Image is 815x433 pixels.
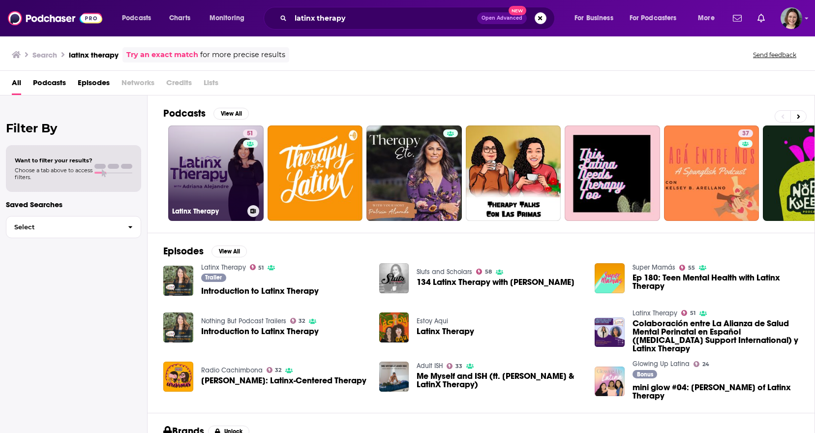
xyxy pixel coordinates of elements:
span: 24 [702,362,709,367]
button: View All [211,246,247,257]
a: 51 [250,264,264,270]
span: Bonus [637,371,653,377]
a: Episodes [78,75,110,95]
span: New [509,6,526,15]
a: Try an exact match [126,49,198,61]
span: Choose a tab above to access filters. [15,167,92,181]
a: 33 [447,363,462,369]
a: 24 [694,361,709,367]
button: open menu [203,10,257,26]
span: Monitoring [210,11,244,25]
h2: Podcasts [163,107,206,120]
a: 32 [267,367,282,373]
a: 134 Latinx Therapy with Adriana Alejandre [417,278,574,286]
a: 51Latinx Therapy [168,125,264,221]
span: 51 [258,266,264,270]
span: Networks [121,75,154,95]
img: Podchaser - Follow, Share and Rate Podcasts [8,9,102,28]
span: 134 Latinx Therapy with [PERSON_NAME] [417,278,574,286]
a: Ep 180: Teen Mental Health with Latinx Therapy [633,274,799,290]
span: 33 [455,364,462,369]
span: For Business [574,11,613,25]
span: Me Myself and ISH (ft. [PERSON_NAME] & LatinX Therapy) [417,372,583,389]
span: Colaboración entre La Alianza de Salud Mental Perinatal en Español ([MEDICAL_DATA] Support Intern... [633,319,799,353]
span: Credits [166,75,192,95]
a: 51 [243,129,257,137]
button: Select [6,216,141,238]
span: 32 [275,368,281,372]
span: For Podcasters [630,11,677,25]
a: 37 [738,129,753,137]
a: Adult ISH [417,362,443,370]
img: Colaboración entre La Alianza de Salud Mental Perinatal en Español (Postpartum Support Internatio... [595,317,625,347]
a: 58 [476,269,492,275]
span: 51 [247,129,253,139]
a: mini glow #04: Adriana Alejandre of Latinx Therapy [633,383,799,400]
a: 37 [664,125,759,221]
a: Nothing But Podcast Trailers [201,317,286,325]
a: Show notifications dropdown [754,10,769,27]
a: Introduction to Latinx Therapy [163,312,193,342]
a: Introduction to Latinx Therapy [201,327,319,336]
span: [PERSON_NAME]: Latinx-Centered Therapy [201,376,366,385]
h3: Latinx Therapy [172,207,243,216]
h3: latinx therapy [69,50,119,60]
a: Charts [163,10,196,26]
button: open menu [623,10,691,26]
button: Send feedback [750,51,799,59]
h3: Search [32,50,57,60]
h2: Episodes [163,245,204,257]
a: Glowing Up Latina [633,360,690,368]
img: Ep 180: Teen Mental Health with Latinx Therapy [595,263,625,293]
a: Podcasts [33,75,66,95]
span: 37 [742,129,749,139]
a: Introduction to Latinx Therapy [201,287,319,295]
p: Saved Searches [6,200,141,209]
img: mini glow #04: Adriana Alejandre of Latinx Therapy [595,367,625,397]
span: for more precise results [200,49,285,61]
span: Want to filter your results? [15,157,92,164]
a: Super Mamás [633,263,675,272]
button: open menu [691,10,727,26]
a: Me Myself and ISH (ft. Demetrius Harmon & LatinX Therapy) [417,372,583,389]
span: More [698,11,715,25]
input: Search podcasts, credits, & more... [291,10,477,26]
a: Latinx Therapy [201,263,246,272]
img: Chiquis: Latinx-Centered Therapy [163,362,193,392]
span: Charts [169,11,190,25]
h2: Filter By [6,121,141,135]
span: Latinx Therapy [417,327,474,336]
button: open menu [115,10,164,26]
img: User Profile [781,7,802,29]
button: open menu [568,10,626,26]
img: 134 Latinx Therapy with Adriana Alejandre [379,263,409,293]
span: Logged in as micglogovac [781,7,802,29]
span: Lists [204,75,218,95]
a: 32 [290,318,305,324]
span: Select [6,224,120,230]
span: 58 [485,270,492,274]
a: All [12,75,21,95]
img: Latinx Therapy [379,312,409,342]
a: Show notifications dropdown [729,10,746,27]
span: 32 [299,319,305,323]
button: Show profile menu [781,7,802,29]
a: PodcastsView All [163,107,249,120]
img: Me Myself and ISH (ft. Demetrius Harmon & LatinX Therapy) [379,362,409,392]
a: Radio Cachimbona [201,366,263,374]
img: Introduction to Latinx Therapy [163,266,193,296]
span: 55 [688,266,695,270]
a: 55 [679,265,695,271]
a: Colaboración entre La Alianza de Salud Mental Perinatal en Español (Postpartum Support Internatio... [633,319,799,353]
